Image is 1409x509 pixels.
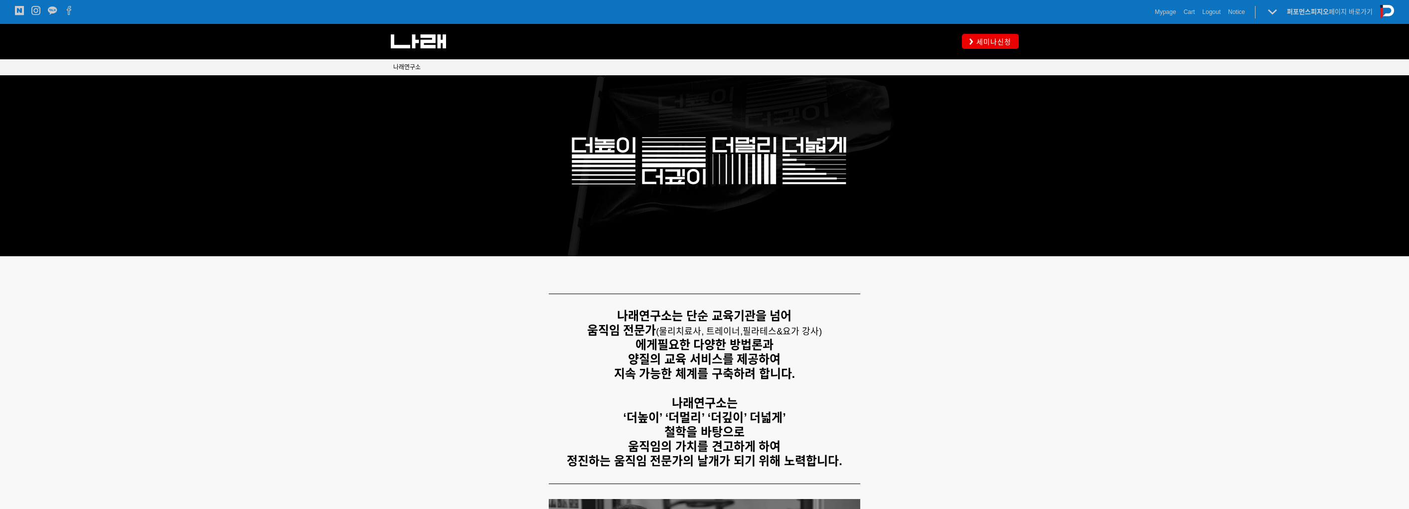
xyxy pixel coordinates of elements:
strong: 퍼포먼스피지오 [1287,8,1329,15]
strong: 철학을 바탕으로 [664,425,745,439]
span: 물리치료사, 트레이너, [659,327,743,337]
strong: 정진하는 움직임 전문가의 날개가 되기 위해 노력합니다. [567,454,842,468]
strong: 움직임 전문가 [587,324,656,337]
span: ( [656,327,743,337]
a: Notice [1228,7,1245,17]
a: 세미나신청 [962,34,1019,48]
a: 나래연구소 [393,62,421,72]
a: Cart [1184,7,1195,17]
a: 퍼포먼스피지오페이지 바로가기 [1287,8,1373,15]
span: 나래연구소 [393,64,421,71]
a: Mypage [1155,7,1176,17]
strong: 움직임의 가치를 견고하게 하여 [628,440,781,453]
strong: 나래연구소는 단순 교육기관을 넘어 [617,309,791,323]
span: 세미나신청 [973,37,1011,47]
strong: ‘더높이’ ‘더멀리’ ‘더깊이’ 더넓게’ [623,411,786,424]
strong: 필요한 다양한 방법론과 [657,338,774,351]
strong: 양질의 교육 서비스를 제공하여 [628,352,781,366]
strong: 나래연구소는 [672,396,738,410]
a: Logout [1202,7,1221,17]
strong: 에게 [635,338,657,351]
strong: 지속 가능한 체계를 구축하려 합니다. [614,367,795,380]
span: 필라테스&요가 강사) [743,327,822,337]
